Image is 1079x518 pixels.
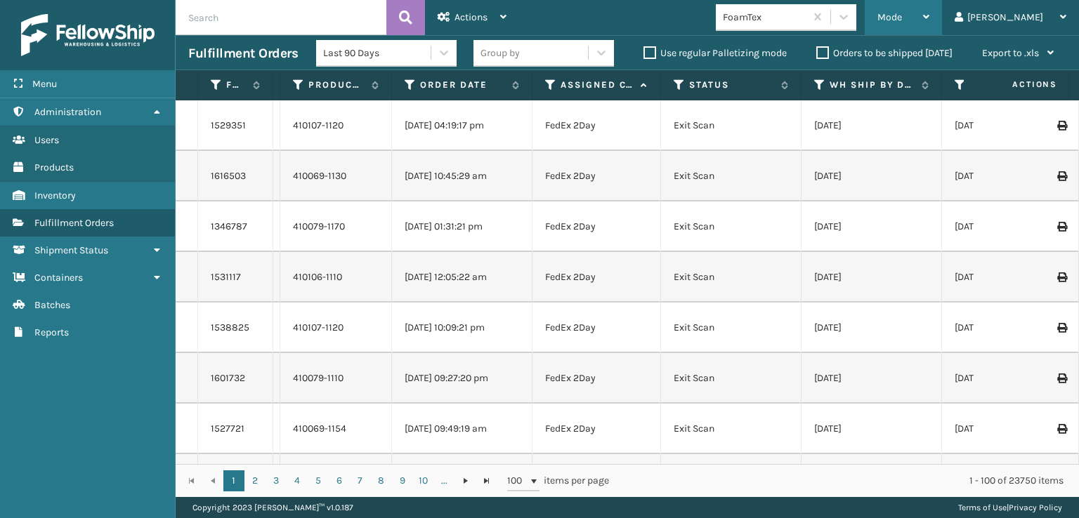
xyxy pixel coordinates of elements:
[661,151,802,201] td: Exit Scan
[211,422,244,436] a: 1527721
[293,321,344,333] a: 410107-1120
[293,372,344,384] a: 410079-1110
[211,371,245,385] a: 1601732
[392,252,532,303] td: [DATE] 12:05:22 am
[34,161,74,173] span: Products
[629,474,1064,488] div: 1 - 100 of 23750 items
[1057,272,1066,282] i: Print Label
[308,79,365,91] label: Product SKU
[392,151,532,201] td: [DATE] 10:45:29 am
[455,470,476,491] a: Go to the next page
[802,303,942,353] td: [DATE]
[830,79,915,91] label: WH Ship By Date
[507,474,528,488] span: 100
[211,321,249,335] a: 1538825
[211,169,246,183] a: 1616503
[1057,424,1066,434] i: Print Label
[293,423,346,434] a: 410069-1154
[723,10,806,25] div: FoamTex
[958,497,1062,518] div: |
[532,252,661,303] td: FedEx 2Day
[273,201,280,252] td: [CREDIT_CARD_NUMBER]
[455,11,488,23] span: Actions
[661,303,802,353] td: Exit Scan
[244,470,266,491] a: 2
[293,271,342,283] a: 410106-1110
[661,201,802,252] td: Exit Scan
[968,73,1066,96] span: Actions
[434,470,455,491] a: ...
[877,11,902,23] span: Mode
[532,353,661,404] td: FedEx 2Day
[34,134,59,146] span: Users
[273,454,280,505] td: 108931062423742
[532,303,661,353] td: FedEx 2Day
[661,404,802,454] td: Exit Scan
[223,470,244,491] a: 1
[532,454,661,505] td: FedEx 2Day
[192,497,353,518] p: Copyright 2023 [PERSON_NAME]™ v 1.0.187
[371,470,392,491] a: 8
[293,170,346,182] a: 410069-1130
[561,79,634,91] label: Assigned Carrier Service
[1057,171,1066,181] i: Print Label
[476,470,497,491] a: Go to the last page
[350,470,371,491] a: 7
[532,404,661,454] td: FedEx 2Day
[34,272,83,284] span: Containers
[420,79,505,91] label: Order Date
[287,470,308,491] a: 4
[273,353,280,404] td: 109003180300872
[392,353,532,404] td: [DATE] 09:27:20 pm
[226,79,246,91] label: Fulfillment Order Id
[802,201,942,252] td: [DATE]
[266,470,287,491] a: 3
[1057,121,1066,131] i: Print Label
[460,475,471,486] span: Go to the next page
[661,353,802,404] td: Exit Scan
[392,404,532,454] td: [DATE] 09:49:19 am
[802,252,942,303] td: [DATE]
[507,470,610,491] span: items per page
[273,252,280,303] td: 108935519070473
[802,151,942,201] td: [DATE]
[34,217,114,229] span: Fulfillment Orders
[188,45,298,62] h3: Fulfillment Orders
[21,14,155,56] img: logo
[958,503,1007,512] a: Terms of Use
[802,404,942,454] td: [DATE]
[816,47,953,59] label: Orders to be shipped [DATE]
[293,119,344,131] a: 410107-1120
[34,326,69,338] span: Reports
[273,404,280,454] td: 108935415135961
[643,47,787,59] label: Use regular Palletizing mode
[1057,222,1066,232] i: Print Label
[661,252,802,303] td: Exit Scan
[211,220,247,234] a: 1346787
[1009,503,1062,512] a: Privacy Policy
[329,470,350,491] a: 6
[392,201,532,252] td: [DATE] 01:31:21 pm
[689,79,774,91] label: Status
[32,78,57,90] span: Menu
[802,454,942,505] td: [DATE]
[802,353,942,404] td: [DATE]
[211,119,246,133] a: 1529351
[273,100,280,151] td: 108935417053878
[273,303,280,353] td: 108935834160464
[982,47,1039,59] span: Export to .xls
[532,151,661,201] td: FedEx 2Day
[308,470,329,491] a: 5
[34,190,76,201] span: Inventory
[1057,323,1066,333] i: Print Label
[413,470,434,491] a: 10
[293,220,345,232] a: 410079-1170
[323,46,432,60] div: Last 90 Days
[532,201,661,252] td: FedEx 2Day
[34,244,108,256] span: Shipment Status
[481,475,492,486] span: Go to the last page
[392,100,532,151] td: [DATE] 04:19:17 pm
[661,100,802,151] td: Exit Scan
[392,303,532,353] td: [DATE] 10:09:21 pm
[480,46,520,60] div: Group by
